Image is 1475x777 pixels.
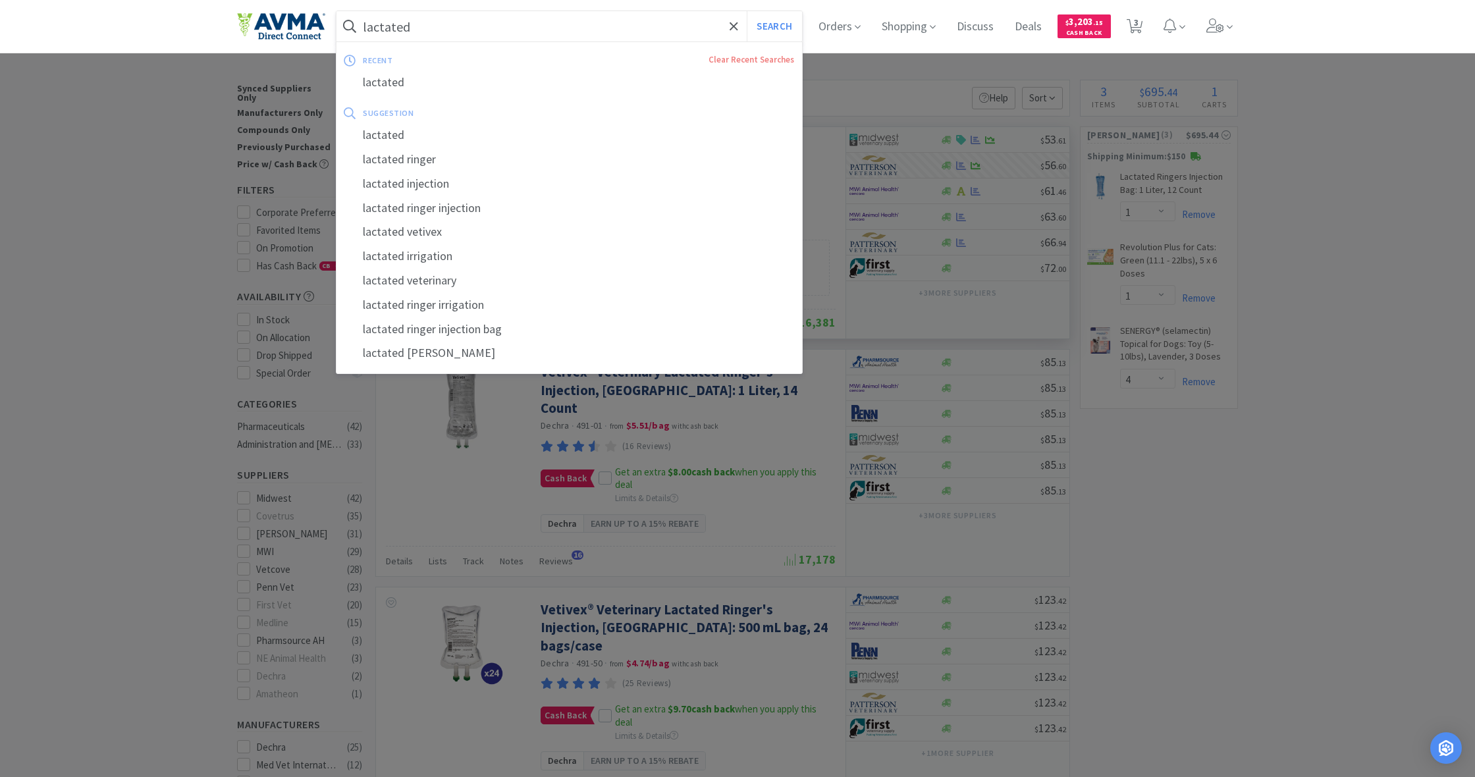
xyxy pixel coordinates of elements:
div: lactated irrigation [336,244,802,269]
img: e4e33dab9f054f5782a47901c742baa9_102.png [237,13,325,40]
div: lactated ringer injection [336,196,802,221]
a: Discuss [952,21,999,33]
div: lactated ringer injection bag [336,317,802,342]
a: $3,203.15Cash Back [1058,9,1111,44]
div: lactated ringer irrigation [336,293,802,317]
div: lactated [PERSON_NAME] [336,341,802,365]
div: suggestion [363,103,604,123]
div: recent [363,50,550,70]
button: Search [747,11,801,41]
input: Search by item, sku, manufacturer, ingredient, size... [336,11,802,41]
div: lactated veterinary [336,269,802,293]
div: lactated injection [336,172,802,196]
div: lactated ringer [336,147,802,172]
span: . 15 [1093,18,1103,27]
a: Clear Recent Searches [709,54,794,65]
span: Cash Back [1065,30,1103,38]
div: lactated [336,123,802,147]
a: 3 [1121,22,1148,34]
span: 3,203 [1065,15,1103,28]
div: lactated [336,70,802,95]
a: Deals [1009,21,1047,33]
div: Open Intercom Messenger [1430,732,1462,764]
span: $ [1065,18,1069,27]
div: lactated vetivex [336,220,802,244]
